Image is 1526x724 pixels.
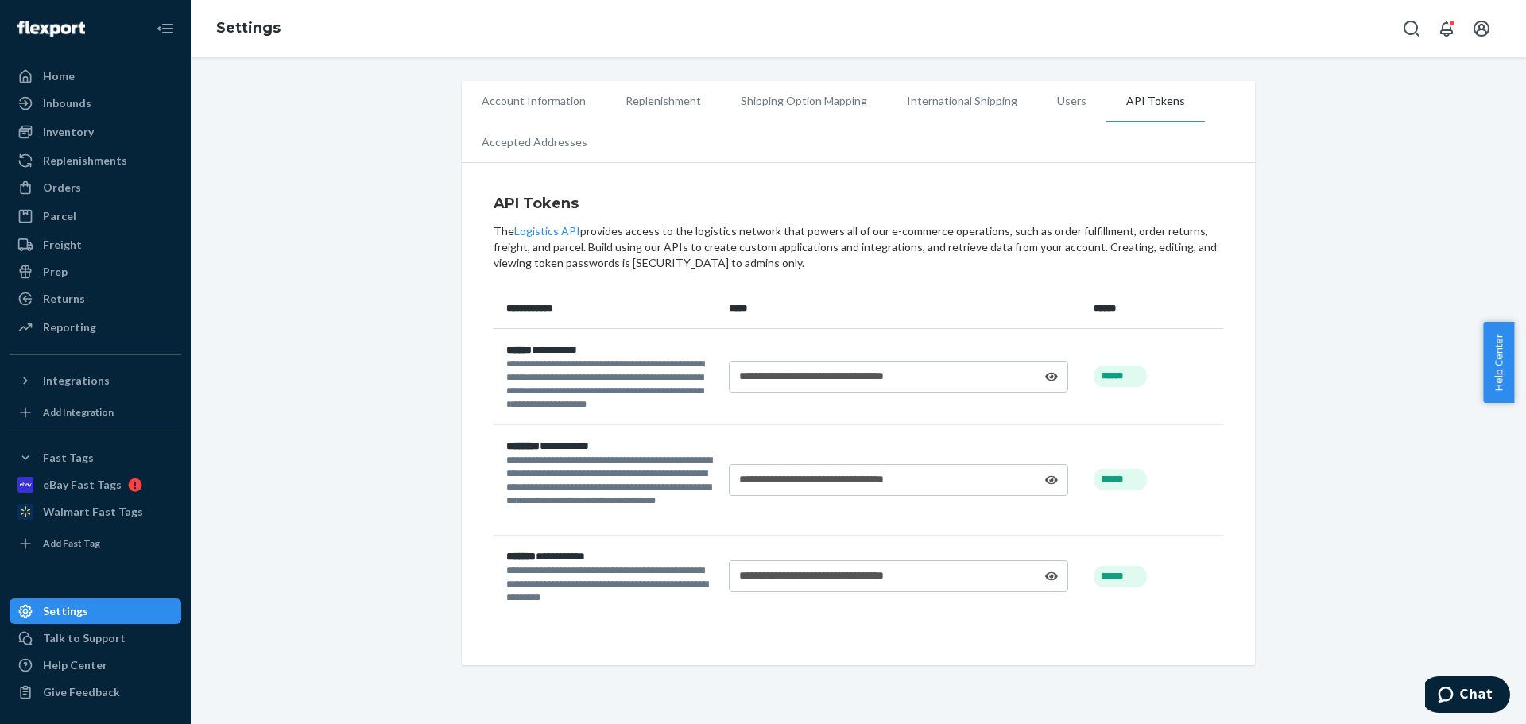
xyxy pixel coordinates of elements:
li: Accepted Addresses [462,122,607,162]
div: Add Integration [43,405,114,419]
button: Close Navigation [149,13,181,45]
div: Talk to Support [43,630,126,646]
div: Home [43,68,75,84]
a: Add Integration [10,400,181,425]
iframe: Opens a widget where you can chat to one of our agents [1425,676,1510,716]
li: API Tokens [1106,81,1205,122]
button: Integrations [10,368,181,393]
div: eBay Fast Tags [43,477,122,493]
a: Add Fast Tag [10,531,181,556]
div: Inventory [43,124,94,140]
div: Inbounds [43,95,91,111]
button: Open notifications [1431,13,1462,45]
div: Fast Tags [43,450,94,466]
img: Flexport logo [17,21,85,37]
div: Orders [43,180,81,196]
a: Settings [216,19,281,37]
button: Open account menu [1466,13,1497,45]
a: eBay Fast Tags [10,472,181,498]
a: Prep [10,259,181,285]
div: Add Fast Tag [43,536,100,550]
div: Settings [43,603,88,619]
li: International Shipping [887,81,1037,121]
div: Give Feedback [43,684,120,700]
a: Inbounds [10,91,181,116]
div: Walmart Fast Tags [43,504,143,520]
a: Reporting [10,315,181,340]
li: Users [1037,81,1106,121]
a: Settings [10,598,181,624]
h4: API Tokens [494,193,1223,214]
a: Orders [10,175,181,200]
button: Fast Tags [10,445,181,470]
button: Talk to Support [10,625,181,651]
div: Parcel [43,208,76,224]
div: Returns [43,291,85,307]
a: Help Center [10,652,181,678]
button: Give Feedback [10,679,181,705]
a: Walmart Fast Tags [10,499,181,525]
li: Account Information [462,81,606,121]
li: Replenishment [606,81,721,121]
a: Logistics API [514,224,580,238]
div: Help Center [43,657,107,673]
li: Shipping Option Mapping [721,81,887,121]
a: Inventory [10,119,181,145]
a: Parcel [10,203,181,229]
div: Reporting [43,319,96,335]
div: The provides access to the logistics network that powers all of our e-commerce operations, such a... [494,223,1223,271]
a: Returns [10,286,181,312]
a: Freight [10,232,181,257]
button: Open Search Box [1396,13,1427,45]
div: Replenishments [43,153,127,168]
ol: breadcrumbs [203,6,293,52]
a: Replenishments [10,148,181,173]
button: Help Center [1483,322,1514,403]
a: Home [10,64,181,89]
div: Freight [43,237,82,253]
div: Prep [43,264,68,280]
div: Integrations [43,373,110,389]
